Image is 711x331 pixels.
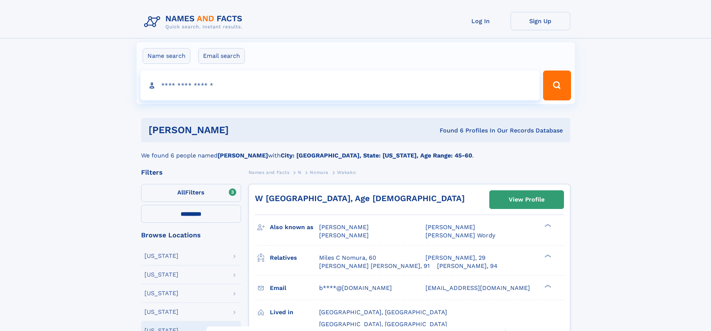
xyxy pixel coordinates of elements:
[319,321,447,328] span: [GEOGRAPHIC_DATA], [GEOGRAPHIC_DATA]
[543,284,552,288] div: ❯
[141,12,249,32] img: Logo Names and Facts
[249,168,290,177] a: Names and Facts
[141,232,241,238] div: Browse Locations
[425,254,486,262] a: [PERSON_NAME], 29
[140,71,540,100] input: search input
[543,223,552,228] div: ❯
[543,253,552,258] div: ❯
[319,232,369,239] span: [PERSON_NAME]
[270,306,319,319] h3: Lived in
[451,12,511,30] a: Log In
[144,272,178,278] div: [US_STATE]
[298,168,302,177] a: N
[425,284,530,291] span: [EMAIL_ADDRESS][DOMAIN_NAME]
[310,168,328,177] a: Nomura
[141,184,241,202] label: Filters
[334,127,563,135] div: Found 6 Profiles In Our Records Database
[149,125,334,135] h1: [PERSON_NAME]
[198,48,245,64] label: Email search
[337,170,356,175] span: Wakako
[319,254,376,262] a: Miles C Nomura, 60
[270,252,319,264] h3: Relatives
[437,262,498,270] a: [PERSON_NAME], 94
[425,232,495,239] span: [PERSON_NAME] Wordy
[144,290,178,296] div: [US_STATE]
[490,191,564,209] a: View Profile
[141,142,570,160] div: We found 6 people named with .
[218,152,268,159] b: [PERSON_NAME]
[270,221,319,234] h3: Also known as
[143,48,190,64] label: Name search
[543,71,571,100] button: Search Button
[509,191,545,208] div: View Profile
[144,309,178,315] div: [US_STATE]
[310,170,328,175] span: Nomura
[319,262,430,270] a: [PERSON_NAME] [PERSON_NAME], 91
[319,309,447,316] span: [GEOGRAPHIC_DATA], [GEOGRAPHIC_DATA]
[177,189,185,196] span: All
[141,169,241,176] div: Filters
[298,170,302,175] span: N
[270,282,319,294] h3: Email
[281,152,472,159] b: City: [GEOGRAPHIC_DATA], State: [US_STATE], Age Range: 45-60
[511,12,570,30] a: Sign Up
[425,224,475,231] span: [PERSON_NAME]
[144,253,178,259] div: [US_STATE]
[255,194,465,203] a: W [GEOGRAPHIC_DATA], Age [DEMOGRAPHIC_DATA]
[319,224,369,231] span: [PERSON_NAME]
